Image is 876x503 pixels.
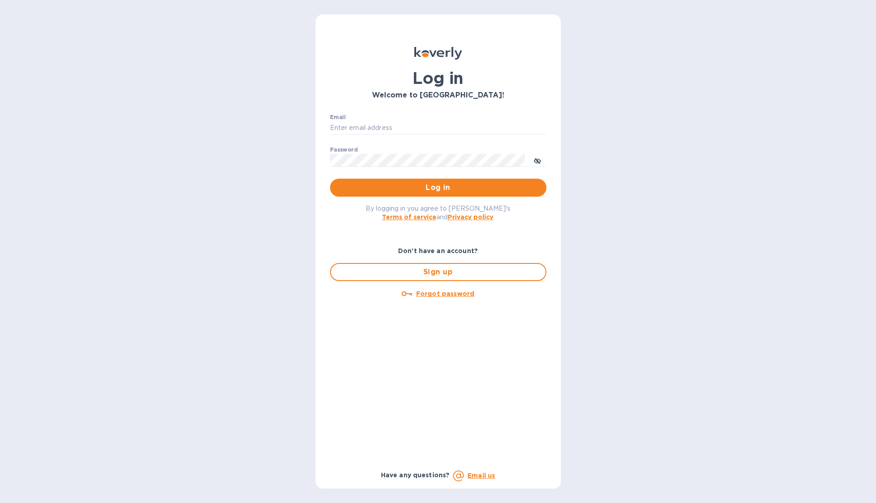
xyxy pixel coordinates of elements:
button: Sign up [330,263,546,281]
a: Email us [468,472,495,479]
h1: Log in [330,69,546,88]
h3: Welcome to [GEOGRAPHIC_DATA]! [330,91,546,100]
b: Have any questions? [381,471,450,479]
button: Log in [330,179,546,197]
button: toggle password visibility [528,151,546,169]
input: Enter email address [330,121,546,135]
a: Privacy policy [448,213,493,221]
b: Don't have an account? [398,247,478,254]
span: Sign up [338,267,538,277]
img: Koverly [414,47,462,60]
a: Terms of service [382,213,436,221]
label: Password [330,147,358,152]
label: Email [330,115,346,120]
span: By logging in you agree to [PERSON_NAME]'s and . [366,205,510,221]
span: Log in [337,182,539,193]
u: Forgot password [416,290,474,297]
